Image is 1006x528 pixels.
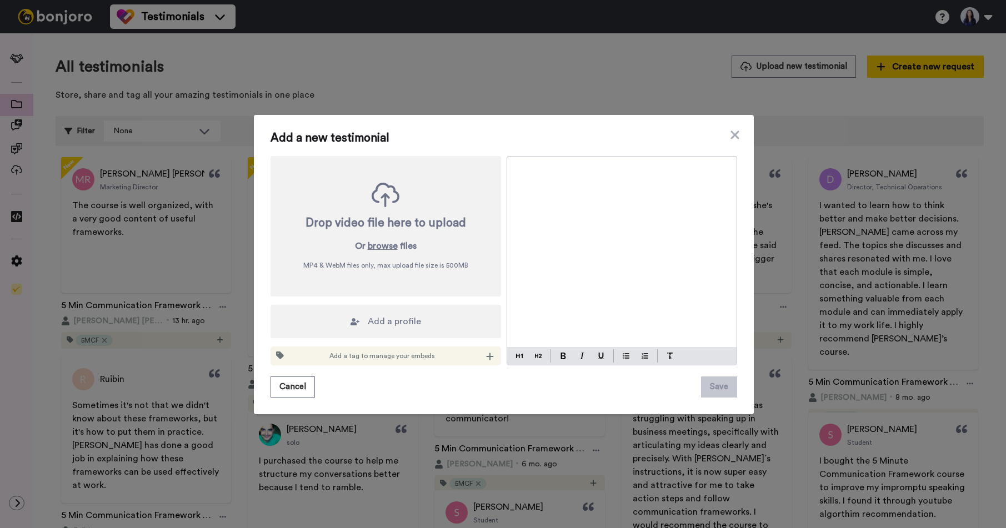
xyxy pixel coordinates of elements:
button: Cancel [271,376,315,398]
img: clear-format.svg [667,353,673,359]
img: heading-two-block.svg [535,351,542,360]
button: Save [701,376,737,398]
img: italic-mark.svg [580,353,584,359]
img: numbered-block.svg [642,351,648,360]
span: Add a tag to manage your embeds [329,351,435,360]
img: bold-mark.svg [560,353,566,359]
img: heading-one-block.svg [516,351,523,360]
button: browse [368,239,398,253]
p: Or files [355,239,417,253]
img: bulleted-block.svg [623,351,629,360]
span: Add a profile [368,315,421,328]
span: Add a new testimonial [271,132,737,145]
img: underline-mark.svg [598,353,604,359]
div: Drop video file here to upload [306,215,466,231]
span: MP4 & WebM files only, max upload file size is 500 MB [303,261,468,270]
